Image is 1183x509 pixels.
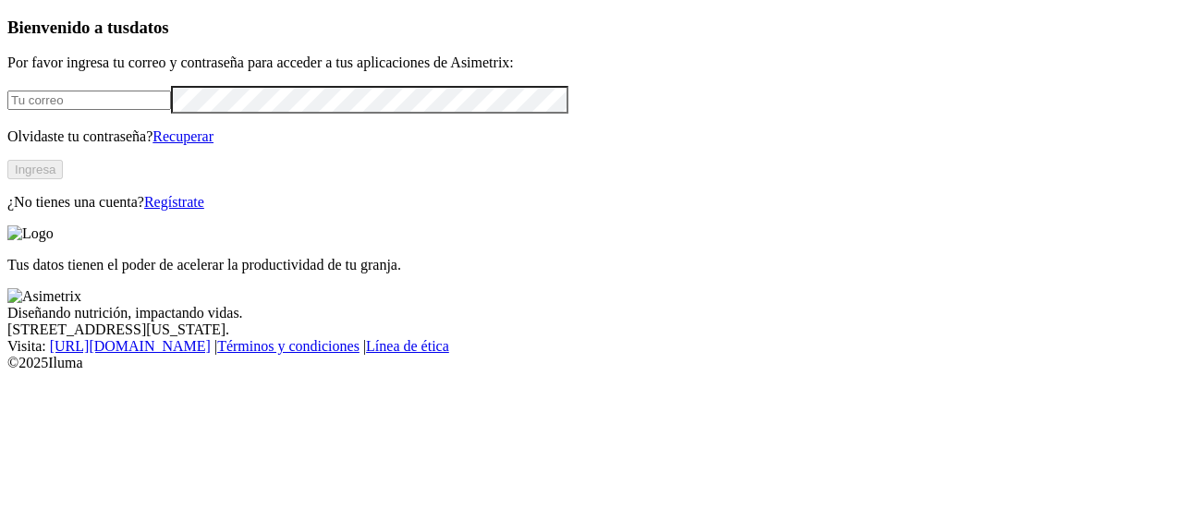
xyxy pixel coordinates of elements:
span: datos [129,18,169,37]
a: [URL][DOMAIN_NAME] [50,338,211,354]
a: Línea de ética [366,338,449,354]
input: Tu correo [7,91,171,110]
div: Visita : | | [7,338,1176,355]
img: Logo [7,225,54,242]
p: Por favor ingresa tu correo y contraseña para acceder a tus aplicaciones de Asimetrix: [7,55,1176,71]
a: Términos y condiciones [217,338,360,354]
div: Diseñando nutrición, impactando vidas. [7,305,1176,321]
a: Recuperar [152,128,213,144]
button: Ingresa [7,160,63,179]
a: Regístrate [144,194,204,210]
p: Tus datos tienen el poder de acelerar la productividad de tu granja. [7,257,1176,273]
div: [STREET_ADDRESS][US_STATE]. [7,321,1176,338]
div: © 2025 Iluma [7,355,1176,371]
p: Olvidaste tu contraseña? [7,128,1176,145]
img: Asimetrix [7,288,81,305]
p: ¿No tienes una cuenta? [7,194,1176,211]
h3: Bienvenido a tus [7,18,1176,38]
